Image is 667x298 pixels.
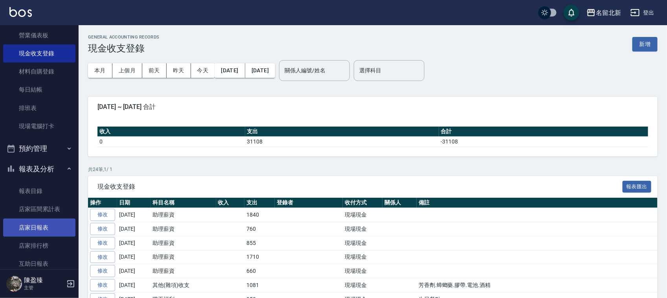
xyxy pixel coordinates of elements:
td: 現場現金 [343,236,382,250]
td: [DATE] [117,208,151,222]
span: 現金收支登錄 [97,183,623,191]
th: 科目名稱 [151,198,216,208]
a: 互助日報表 [3,255,75,273]
td: 助理薪資 [151,236,216,250]
a: 營業儀表板 [3,26,75,44]
th: 登錄者 [275,198,343,208]
div: 名留北新 [596,8,621,18]
td: 760 [244,222,275,236]
td: 現場現金 [343,278,382,292]
td: 855 [244,236,275,250]
button: [DATE] [245,63,275,78]
td: 1710 [244,250,275,264]
td: 助理薪資 [151,222,216,236]
a: 店家排行榜 [3,237,75,255]
td: 660 [244,264,275,278]
th: 備註 [417,198,658,208]
td: 現場現金 [343,222,382,236]
td: -31108 [439,136,648,147]
th: 收入 [97,127,245,137]
th: 日期 [117,198,151,208]
h5: 陳盈臻 [24,276,64,284]
td: 其他(雜項)收支 [151,278,216,292]
a: 店家日報表 [3,219,75,237]
button: 登出 [627,6,658,20]
td: 31108 [245,136,439,147]
td: 現場現金 [343,208,382,222]
a: 修改 [90,237,115,249]
th: 合計 [439,127,648,137]
td: 1840 [244,208,275,222]
th: 支出 [244,198,275,208]
a: 修改 [90,251,115,263]
th: 關係人 [382,198,417,208]
span: [DATE] ~ [DATE] 合計 [97,103,648,111]
a: 材料自購登錄 [3,63,75,81]
button: 今天 [191,63,215,78]
td: 0 [97,136,245,147]
button: [DATE] [215,63,245,78]
a: 修改 [90,279,115,291]
td: 現場現金 [343,264,382,278]
button: 上個月 [112,63,142,78]
td: 芳香劑.蟑螂藥.膠帶.電池.酒精 [417,278,658,292]
a: 店家區間累計表 [3,200,75,218]
td: 助理薪資 [151,250,216,264]
button: 本月 [88,63,112,78]
td: 現場現金 [343,250,382,264]
button: 新增 [632,37,658,52]
button: 前天 [142,63,167,78]
a: 修改 [90,209,115,221]
td: [DATE] [117,222,151,236]
a: 修改 [90,265,115,277]
img: Logo [9,7,32,17]
td: [DATE] [117,278,151,292]
a: 報表目錄 [3,182,75,200]
button: 報表匯出 [623,181,652,193]
th: 收付方式 [343,198,382,208]
p: 共 24 筆, 1 / 1 [88,166,658,173]
a: 修改 [90,223,115,235]
th: 支出 [245,127,439,137]
h3: 現金收支登錄 [88,43,160,54]
td: 1081 [244,278,275,292]
h2: GENERAL ACCOUNTING RECORDS [88,35,160,40]
a: 現場電腦打卡 [3,117,75,135]
button: 名留北新 [583,5,624,21]
a: 排班表 [3,99,75,117]
td: 助理薪資 [151,264,216,278]
button: save [564,5,579,20]
th: 操作 [88,198,117,208]
a: 每日結帳 [3,81,75,99]
td: [DATE] [117,250,151,264]
th: 收入 [216,198,245,208]
button: 報表及分析 [3,159,75,179]
a: 新增 [632,40,658,48]
p: 主管 [24,284,64,291]
a: 現金收支登錄 [3,44,75,63]
button: 昨天 [167,63,191,78]
td: 助理薪資 [151,208,216,222]
img: Person [6,276,22,292]
td: [DATE] [117,264,151,278]
a: 報表匯出 [623,182,652,190]
td: [DATE] [117,236,151,250]
button: 預約管理 [3,138,75,159]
